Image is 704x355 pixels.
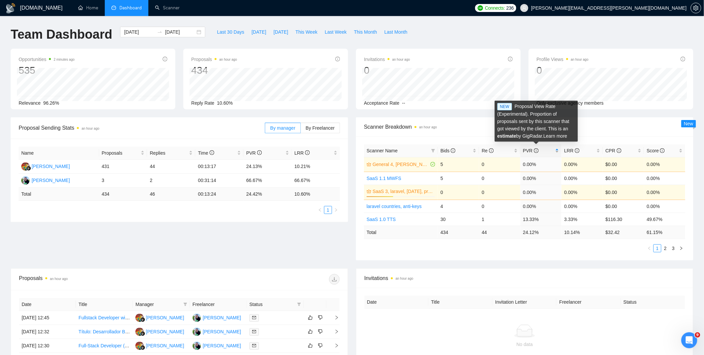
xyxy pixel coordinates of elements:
[670,245,677,252] a: 3
[195,160,244,174] td: 00:13:17
[135,343,184,348] a: IH[PERSON_NAME]
[367,176,401,181] a: SaaS 1.1 MWFS
[479,172,520,185] td: 0
[54,58,75,61] time: 2 minutes ago
[99,160,147,174] td: 431
[306,342,314,350] button: like
[76,311,133,325] td: Fullstack Developer with PHP, Laravel, and MySQL Experience
[146,314,184,321] div: [PERSON_NAME]
[329,343,339,348] span: right
[135,314,144,322] img: IH
[191,64,237,77] div: 434
[318,315,323,320] span: dislike
[252,28,266,36] span: [DATE]
[691,5,701,11] span: setting
[147,188,195,201] td: 46
[252,316,256,320] span: mail
[537,55,589,63] span: Profile Views
[523,148,539,153] span: PVR
[11,27,112,42] h1: Team Dashboard
[603,157,644,172] td: $0.00
[193,343,241,348] a: OI[PERSON_NAME]
[165,28,195,36] input: End date
[155,5,180,11] a: searchScanner
[99,188,147,201] td: 434
[479,157,520,172] td: 0
[429,296,493,309] th: Title
[332,206,340,214] li: Next Page
[193,328,201,336] img: OI
[306,328,314,336] button: like
[350,27,381,37] button: This Month
[617,148,621,153] span: info-circle
[316,314,324,322] button: dislike
[140,345,145,350] img: gigradar-bm.png
[482,148,494,153] span: Re
[364,55,410,63] span: Invitations
[133,298,190,311] th: Manager
[695,332,700,338] span: 9
[451,148,455,153] span: info-circle
[270,125,295,131] span: By manager
[520,226,562,239] td: 24.12 %
[431,149,435,153] span: filter
[367,217,396,222] a: SaaS 1.0 TTS
[248,27,270,37] button: [DATE]
[270,27,292,37] button: [DATE]
[26,166,31,171] img: gigradar-bm.png
[364,226,438,239] td: Total
[438,213,479,226] td: 30
[329,315,339,320] span: right
[135,342,144,350] img: IH
[32,163,70,170] div: [PERSON_NAME]
[367,148,398,153] span: Scanner Name
[691,3,701,13] button: setting
[146,328,184,335] div: [PERSON_NAME]
[140,317,145,322] img: gigradar-bm.png
[381,27,411,37] button: Last Month
[135,329,184,334] a: IH[PERSON_NAME]
[367,189,371,194] span: crown
[217,28,244,36] span: Last 30 Days
[190,298,247,311] th: Freelancer
[562,226,603,239] td: 10.14 %
[140,331,145,336] img: gigradar-bm.png
[645,244,653,252] li: Previous Page
[489,148,494,153] span: info-circle
[305,150,310,155] span: info-circle
[195,188,244,201] td: 00:13:24
[193,314,201,322] img: OI
[193,329,241,334] a: OI[PERSON_NAME]
[364,100,400,106] span: Acceptance Rate
[292,174,340,188] td: 66.67%
[43,100,59,106] span: 96.26%
[76,339,133,353] td: Full-Stack Developer (Laravel) for car rental development
[157,29,162,35] span: swap-right
[244,160,292,174] td: 24.13%
[370,341,680,348] div: No data
[419,125,437,129] time: an hour ago
[537,64,589,77] div: 0
[295,28,317,36] span: This Week
[308,329,313,334] span: like
[193,315,241,320] a: OI[PERSON_NAME]
[318,208,322,212] span: left
[124,28,154,36] input: Start date
[603,226,644,239] td: $ 32.42
[246,150,262,156] span: PVR
[537,100,604,106] span: Only exclusive agency members
[19,147,99,160] th: Name
[292,27,321,37] button: This Week
[603,172,644,185] td: $0.00
[273,28,288,36] span: [DATE]
[250,301,294,308] span: Status
[79,315,209,320] a: Fullstack Developer with PHP, Laravel, and MySQL Experience
[193,342,201,350] img: OI
[150,149,188,157] span: Replies
[308,315,313,320] span: like
[21,163,70,169] a: IH[PERSON_NAME]
[334,208,338,212] span: right
[316,206,324,214] li: Previous Page
[479,200,520,213] td: 0
[19,339,76,353] td: [DATE] 12:30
